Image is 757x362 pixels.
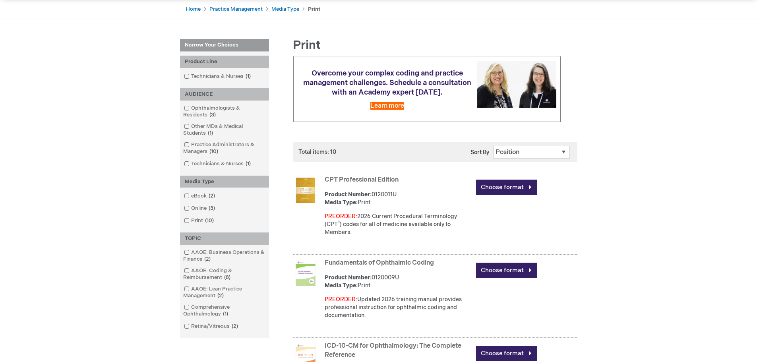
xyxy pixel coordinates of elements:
div: TOPIC [180,232,269,245]
a: eBook2 [182,192,218,200]
span: 1 [244,161,253,167]
span: 2 [215,292,226,299]
label: Sort By [470,149,489,156]
a: Fundamentals of Ophthalmic Coding [325,259,434,267]
a: Online3 [182,205,218,212]
strong: Media Type: [325,282,358,289]
a: Home [186,6,201,12]
a: AAOE: Lean Practice Management2 [182,285,267,300]
font: PREORDER: [325,296,357,303]
span: Print [293,38,321,52]
a: Ophthalmologists & Residents3 [182,105,267,119]
span: 3 [207,205,217,211]
span: 8 [222,274,232,281]
a: CPT Professional Edition [325,176,399,184]
a: Comprehensive Ophthalmology1 [182,304,267,318]
span: 2 [230,323,240,329]
span: Total items: 10 [298,149,336,155]
a: Practice Administrators & Managers10 [182,141,267,155]
a: AAOE: Coding & Reimbursement8 [182,267,267,281]
a: Choose format [476,180,537,195]
span: 10 [203,217,216,224]
p: 2026 Current Procedural Terminology (CPT ) codes for all of medicine available only to Members. [325,213,472,236]
span: Overcome your complex coding and practice management challenges. Schedule a consultation with an ... [303,69,471,97]
div: 0120009U Print [325,274,472,290]
a: Choose format [476,346,537,361]
a: AAOE: Business Operations & Finance2 [182,249,267,263]
img: Fundamentals of Ophthalmic Coding [293,261,318,286]
a: Retina/Vitreous2 [182,323,241,330]
span: 1 [221,311,230,317]
div: Media Type [180,176,269,188]
sup: ® [338,221,340,225]
a: Technicians & Nurses1 [182,160,254,168]
strong: Product Number: [325,191,372,198]
div: AUDIENCE [180,88,269,101]
a: Choose format [476,263,537,278]
strong: Print [308,6,320,12]
span: 1 [206,130,215,136]
div: 0120011U Print [325,191,472,207]
a: Print10 [182,217,217,225]
span: 2 [207,193,217,199]
img: CPT Professional Edition [293,178,318,203]
a: Media Type [271,6,299,12]
a: Learn more [370,102,404,110]
strong: Narrow Your Choices [180,39,269,52]
font: PREORDER: [325,213,357,220]
img: Schedule a consultation with an Academy expert today [477,61,556,107]
span: 3 [207,112,218,118]
strong: Product Number: [325,274,372,281]
div: Product Line [180,56,269,68]
span: 2 [202,256,213,262]
span: 10 [207,148,220,155]
span: 1 [244,73,253,79]
strong: Media Type: [325,199,358,206]
a: ICD-10-CM for Ophthalmology: The Complete Reference [325,342,461,359]
a: Practice Management [209,6,263,12]
a: Technicians & Nurses1 [182,73,254,80]
p: Updated 2026 training manual provides professional instruction for ophthalmic coding and document... [325,296,472,319]
a: Other MDs & Medical Students1 [182,123,267,137]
